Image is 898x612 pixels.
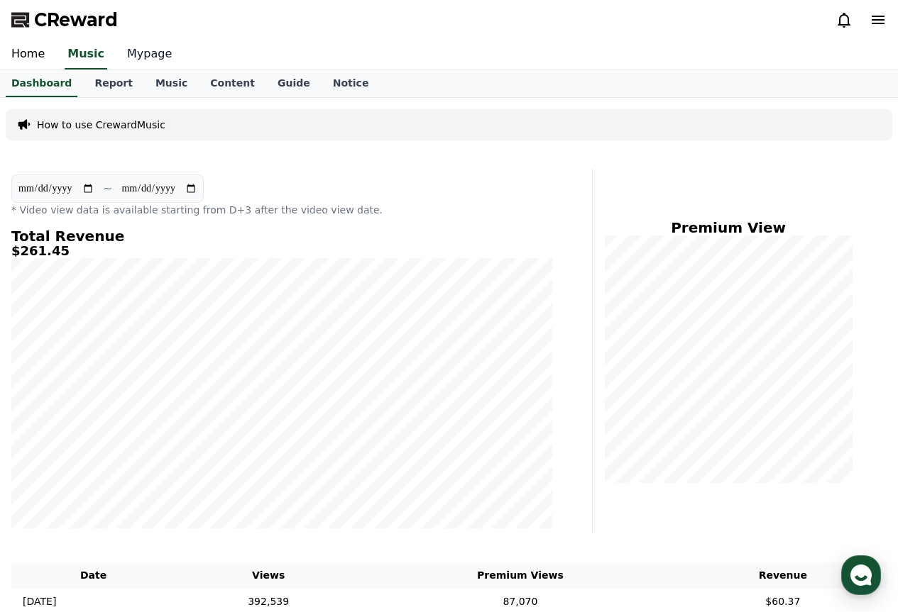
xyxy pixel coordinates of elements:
[65,40,107,69] a: Music
[266,70,322,97] a: Guide
[103,180,112,197] p: ~
[6,70,77,97] a: Dashboard
[604,220,853,235] h4: Premium View
[83,70,144,97] a: Report
[11,228,552,244] h4: Total Revenue
[11,562,175,589] th: Date
[34,9,118,31] span: CReward
[210,471,245,482] span: Settings
[175,562,361,589] th: Views
[37,118,165,132] a: How to use CrewardMusic
[23,594,56,609] p: [DATE]
[36,471,61,482] span: Home
[183,450,273,485] a: Settings
[322,70,380,97] a: Notice
[116,40,183,69] a: Mypage
[11,9,118,31] a: CReward
[118,472,160,483] span: Messages
[144,70,199,97] a: Music
[4,450,94,485] a: Home
[11,203,552,217] p: * Video view data is available starting from D+3 after the video view date.
[94,450,183,485] a: Messages
[199,70,266,97] a: Content
[11,244,552,258] h5: $261.45
[679,562,887,589] th: Revenue
[361,562,679,589] th: Premium Views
